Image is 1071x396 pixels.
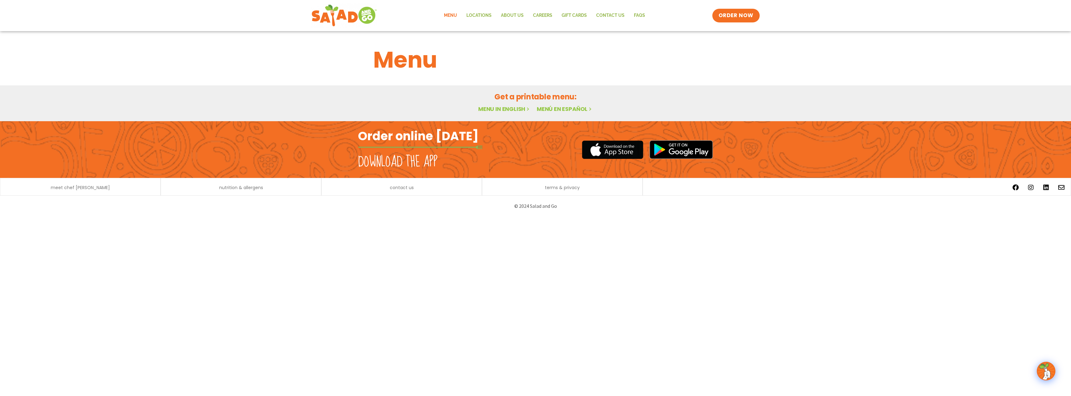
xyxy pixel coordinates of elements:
[712,9,760,22] a: ORDER NOW
[582,140,643,160] img: appstore
[545,185,580,190] a: terms & privacy
[537,105,593,113] a: Menú en español
[1037,362,1055,380] img: wpChatIcon
[358,153,437,171] h2: Download the app
[358,128,479,144] h2: Order online [DATE]
[219,185,263,190] a: nutrition & allergens
[592,8,629,23] a: Contact Us
[373,43,698,77] h1: Menu
[462,8,496,23] a: Locations
[373,91,698,102] h2: Get a printable menu:
[358,146,483,149] img: fork
[311,3,377,28] img: new-SAG-logo-768×292
[629,8,650,23] a: FAQs
[439,8,650,23] nav: Menu
[719,12,753,19] span: ORDER NOW
[649,140,713,159] img: google_play
[361,202,710,210] p: © 2024 Salad and Go
[496,8,528,23] a: About Us
[478,105,531,113] a: Menu in English
[439,8,462,23] a: Menu
[390,185,414,190] a: contact us
[51,185,110,190] a: meet chef [PERSON_NAME]
[557,8,592,23] a: GIFT CARDS
[528,8,557,23] a: Careers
